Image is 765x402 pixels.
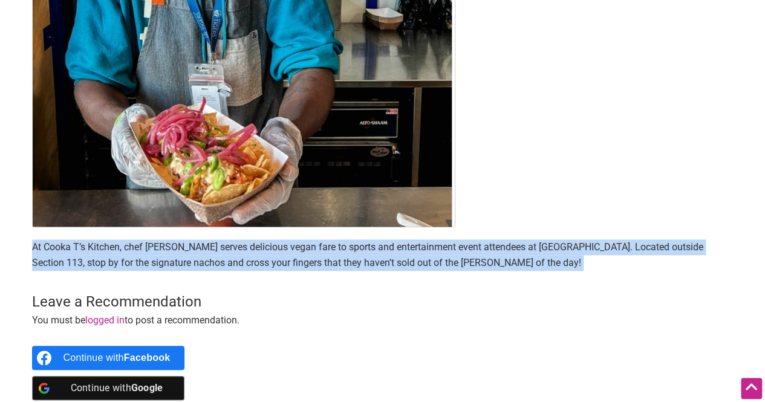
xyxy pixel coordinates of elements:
[124,352,171,363] b: Facebook
[32,376,185,400] a: Continue with <b>Google</b>
[32,292,734,313] h3: Leave a Recommendation
[85,314,125,326] a: logged in
[63,376,171,400] div: Continue with
[32,313,734,328] p: You must be to post a recommendation.
[131,382,163,394] b: Google
[63,346,171,370] div: Continue with
[741,378,762,399] div: Scroll Back to Top
[32,346,185,370] a: Continue with <b>Facebook</b>
[32,239,734,270] p: At Cooka T’s Kitchen, chef [PERSON_NAME] serves delicious vegan fare to sports and entertainment ...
